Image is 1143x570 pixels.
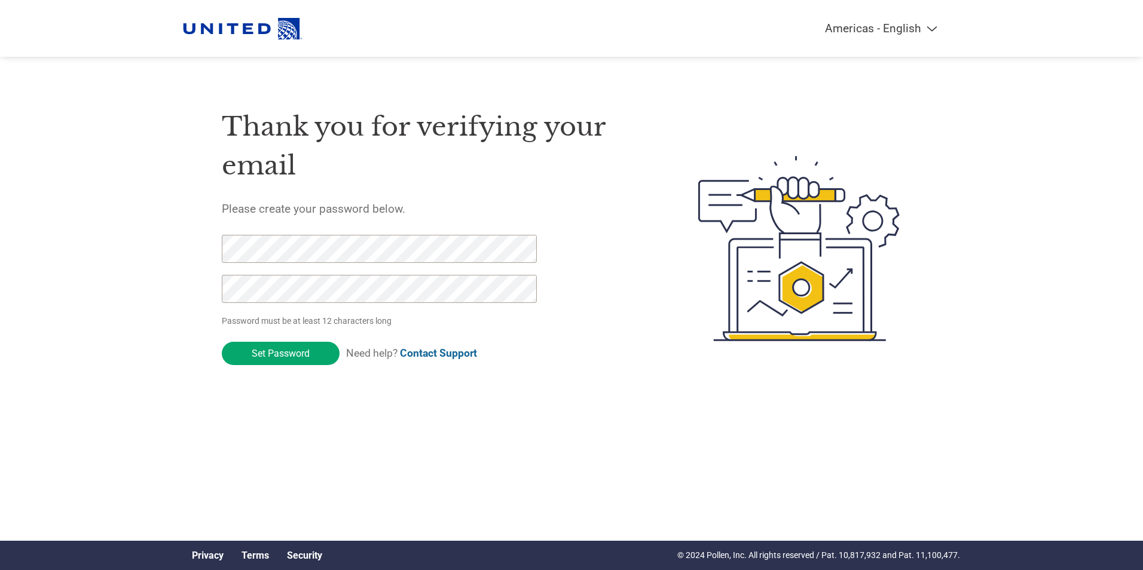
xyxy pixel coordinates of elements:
[400,347,477,359] a: Contact Support
[677,90,922,407] img: create-password
[287,550,322,561] a: Security
[222,342,340,365] input: Set Password
[677,549,960,562] p: © 2024 Pollen, Inc. All rights reserved / Pat. 10,817,932 and Pat. 11,100,477.
[222,315,541,327] p: Password must be at least 12 characters long
[242,550,269,561] a: Terms
[222,202,641,216] h5: Please create your password below.
[192,550,224,561] a: Privacy
[222,108,641,185] h1: Thank you for verifying your email
[183,12,302,45] img: United Airlines
[346,347,477,359] span: Need help?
